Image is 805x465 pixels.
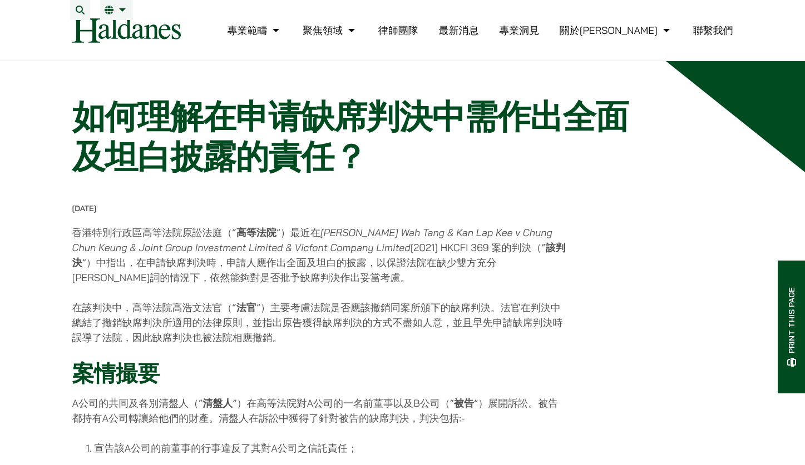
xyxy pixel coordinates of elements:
a: 律師團隊 [378,24,418,37]
li: 宣告該A公司的前董事的行事違反了其對A公司之信託責任； [95,441,568,456]
a: 聯繫我們 [693,24,733,37]
a: 最新消息 [438,24,478,37]
img: Logo of Haldanes [72,18,181,43]
strong: 被告 [454,397,474,409]
strong: 高等法院 [236,226,276,239]
a: 繁 [105,6,129,14]
a: 聚焦領域 [303,24,358,37]
h2: 案情撮要 [72,360,568,387]
a: 專業範疇 [227,24,282,37]
p: 香港特別行政區高等法院原訟法庭（“ ”）最近在 [2021] HKCFI 369 案的判決（“ ”）中指出，在申請缺席判決時，申請人應作出全面及坦白的披露，以保證法院在缺少雙方充分[PERSON... [72,225,568,285]
p: 在該判決中，高等法院高浩文法官（“ ”）主要考慮法院是否應該撤銷同案所頒下的缺席判決。法官在判決中總結了撤銷缺席判決所適用的法律原則，並指出原告獲得缺席判決的方式不盡如人意，並且早先申請缺席判決... [72,300,568,345]
h1: 如何理解在申请缺席判決中需作出全面及坦白披露的責任？ [72,97,650,177]
strong: 清盤人 [203,397,233,409]
a: 專業洞見 [499,24,539,37]
strong: 法官 [236,301,256,314]
p: A公司的共同及各別清盤人（“ ”）在高等法院對A公司的一名前董事以及B公司（“ ”）展開訴訟。被告都持有A公司轉讓給他們的財產。清盤人在訴訟中獲得了針對被告的缺席判決，判決包括:- [72,396,568,426]
time: [DATE] [72,203,97,213]
a: 關於何敦 [560,24,673,37]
